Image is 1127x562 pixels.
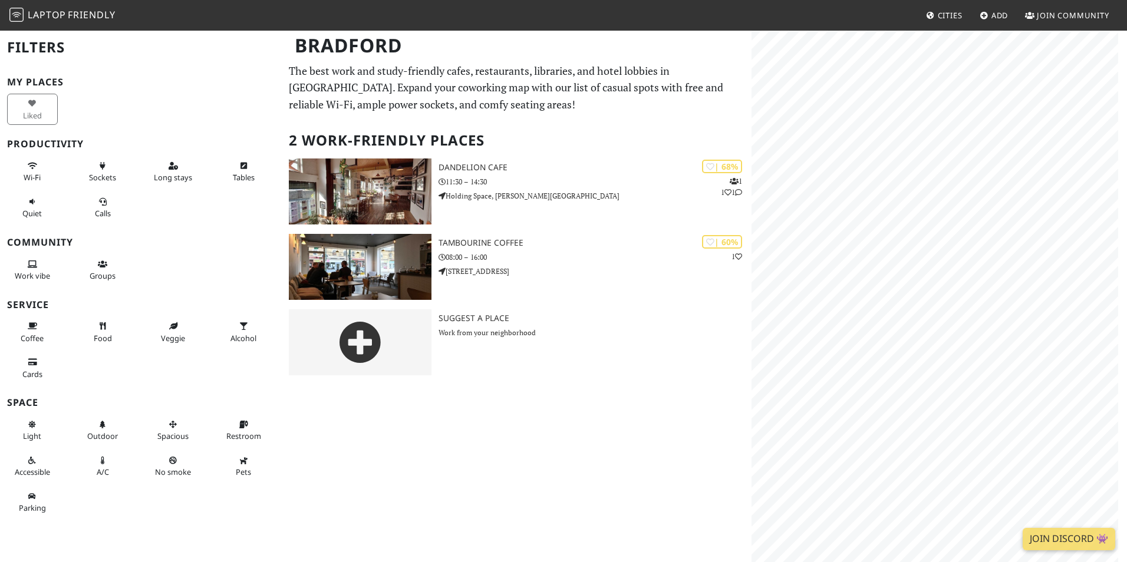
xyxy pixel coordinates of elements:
span: Smoke free [155,467,191,477]
button: Sockets [78,156,128,187]
button: Veggie [148,316,199,348]
span: Spacious [157,431,189,441]
p: 1 [731,251,742,262]
button: Spacious [148,415,199,446]
button: Food [78,316,128,348]
span: Alcohol [230,333,256,343]
h3: Service [7,299,275,310]
div: | 68% [702,160,742,173]
h3: Tambourine Coffee [439,238,752,248]
button: Light [7,415,58,446]
h3: Dandelion Cafe [439,163,752,173]
p: Holding Space, [PERSON_NAME][GEOGRAPHIC_DATA] [439,190,752,201]
img: Tambourine Coffee [289,234,431,300]
h2: Filters [7,29,275,65]
h3: Community [7,237,275,248]
a: Join Discord 👾 [1023,528,1115,550]
span: Accessible [15,467,50,477]
span: Coffee [21,333,44,343]
button: Cards [7,352,58,384]
h2: 2 Work-Friendly Places [289,123,744,158]
p: 11:30 – 14:30 [439,176,752,187]
span: Cities [938,10,963,21]
span: Food [94,333,112,343]
button: No smoke [148,451,199,482]
button: Wi-Fi [7,156,58,187]
button: Pets [219,451,269,482]
img: gray-place-d2bdb4477600e061c01bd816cc0f2ef0cfcb1ca9e3ad78868dd16fb2af073a21.png [289,309,431,375]
span: Restroom [226,431,261,441]
button: Coffee [7,316,58,348]
span: Natural light [23,431,41,441]
h3: Productivity [7,138,275,150]
button: Parking [7,487,58,518]
h1: Bradford [285,29,749,62]
p: [STREET_ADDRESS] [439,266,752,277]
button: A/C [78,451,128,482]
span: Quiet [22,208,42,219]
span: Pet friendly [236,467,251,477]
span: Group tables [90,270,116,281]
span: Air conditioned [97,467,109,477]
button: Tables [219,156,269,187]
p: The best work and study-friendly cafes, restaurants, libraries, and hotel lobbies in [GEOGRAPHIC_... [289,62,744,113]
span: Add [991,10,1009,21]
a: LaptopFriendly LaptopFriendly [9,5,116,26]
div: | 60% [702,235,742,249]
span: Video/audio calls [95,208,111,219]
button: Alcohol [219,316,269,348]
h3: Suggest a Place [439,313,752,323]
span: Parking [19,503,46,513]
span: Long stays [154,172,192,183]
span: Outdoor area [87,431,118,441]
h3: Space [7,397,275,408]
span: Join Community [1037,10,1109,21]
button: Work vibe [7,254,58,286]
button: Restroom [219,415,269,446]
button: Quiet [7,192,58,223]
button: Calls [78,192,128,223]
button: Groups [78,254,128,286]
span: Work-friendly tables [233,172,255,183]
button: Accessible [7,451,58,482]
button: Outdoor [78,415,128,446]
h3: My Places [7,77,275,88]
p: 1 1 1 [721,176,742,198]
span: Friendly [68,8,115,21]
a: Join Community [1020,5,1114,26]
p: Work from your neighborhood [439,327,752,338]
p: 08:00 – 16:00 [439,252,752,263]
img: Dandelion Cafe [289,158,431,224]
a: Tambourine Coffee | 60% 1 Tambourine Coffee 08:00 – 16:00 [STREET_ADDRESS] [282,234,752,300]
span: People working [15,270,50,281]
a: Dandelion Cafe | 68% 111 Dandelion Cafe 11:30 – 14:30 Holding Space, [PERSON_NAME][GEOGRAPHIC_DATA] [282,158,752,224]
span: Credit cards [22,369,42,379]
span: Veggie [161,333,185,343]
button: Long stays [148,156,199,187]
img: LaptopFriendly [9,8,24,22]
span: Power sockets [89,172,116,183]
span: Laptop [28,8,66,21]
a: Cities [921,5,967,26]
a: Suggest a Place Work from your neighborhood [282,309,752,375]
a: Add [975,5,1013,26]
span: Stable Wi-Fi [24,172,41,183]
